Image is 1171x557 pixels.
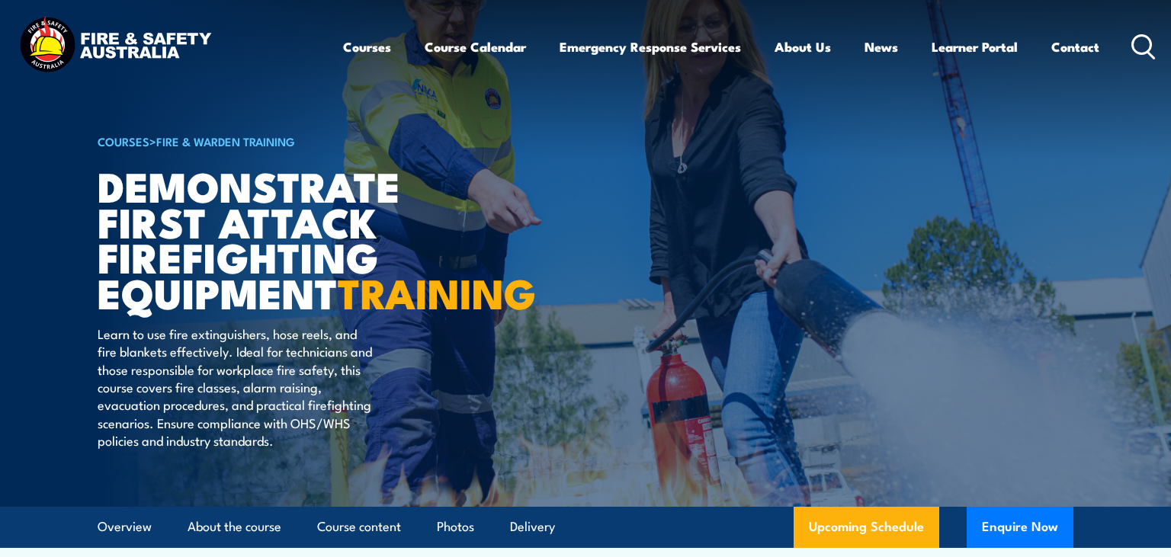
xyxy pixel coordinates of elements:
[865,27,898,67] a: News
[775,27,831,67] a: About Us
[510,507,555,547] a: Delivery
[98,325,376,450] p: Learn to use fire extinguishers, hose reels, and fire blankets effectively. Ideal for technicians...
[98,507,152,547] a: Overview
[98,133,149,149] a: COURSES
[437,507,474,547] a: Photos
[932,27,1018,67] a: Learner Portal
[1051,27,1099,67] a: Contact
[317,507,401,547] a: Course content
[343,27,391,67] a: Courses
[338,260,536,323] strong: TRAINING
[560,27,741,67] a: Emergency Response Services
[188,507,281,547] a: About the course
[98,168,474,310] h1: Demonstrate First Attack Firefighting Equipment
[156,133,295,149] a: Fire & Warden Training
[794,507,939,548] a: Upcoming Schedule
[425,27,526,67] a: Course Calendar
[98,132,474,150] h6: >
[967,507,1073,548] button: Enquire Now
